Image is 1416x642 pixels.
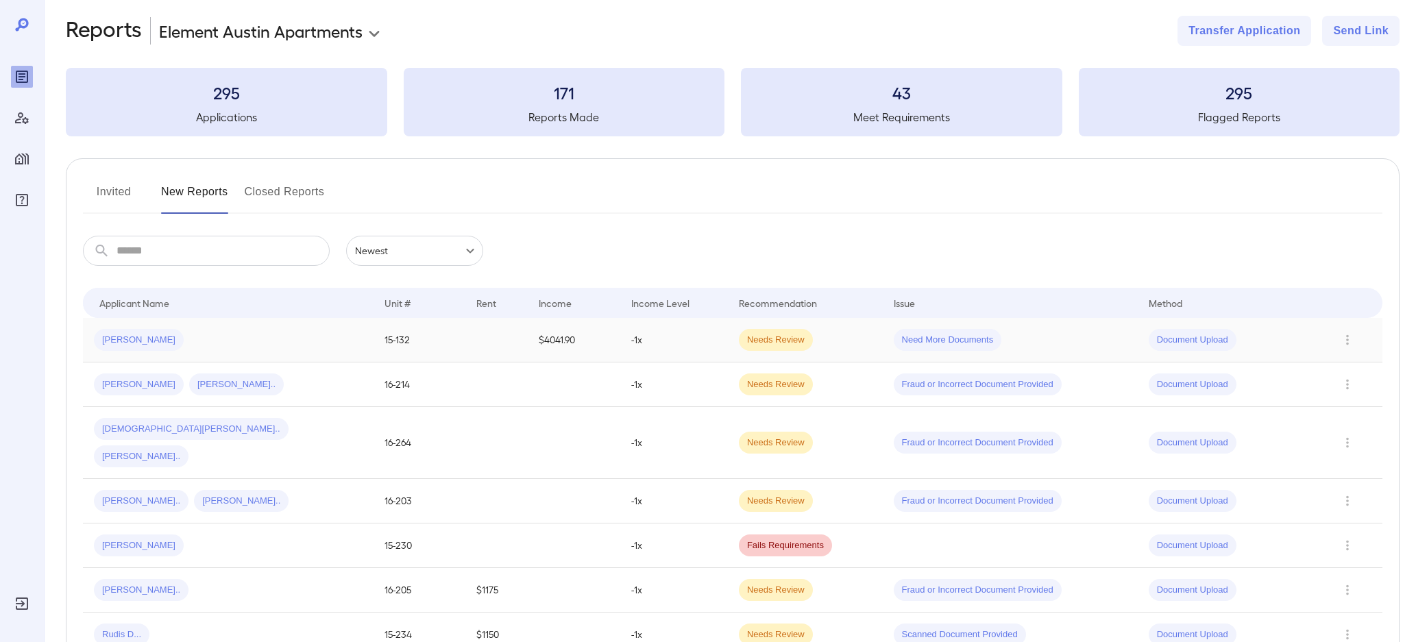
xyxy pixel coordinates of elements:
[66,68,1400,136] summary: 295Applications171Reports Made43Meet Requirements295Flagged Reports
[374,362,465,407] td: 16-214
[539,295,572,311] div: Income
[741,109,1062,125] h5: Meet Requirements
[161,181,228,214] button: New Reports
[476,295,498,311] div: Rent
[1149,628,1236,641] span: Document Upload
[94,423,289,436] span: [DEMOGRAPHIC_DATA][PERSON_NAME]..
[94,539,184,552] span: [PERSON_NAME]
[11,148,33,170] div: Manage Properties
[739,584,813,597] span: Needs Review
[94,495,188,508] span: [PERSON_NAME]..
[1336,579,1358,601] button: Row Actions
[1149,584,1236,597] span: Document Upload
[66,82,387,103] h3: 295
[894,334,1002,347] span: Need More Documents
[94,628,149,641] span: Rudis D...
[66,16,142,46] h2: Reports
[739,295,817,311] div: Recommendation
[11,107,33,129] div: Manage Users
[739,628,813,641] span: Needs Review
[1336,329,1358,351] button: Row Actions
[739,334,813,347] span: Needs Review
[194,495,289,508] span: [PERSON_NAME]..
[1149,539,1236,552] span: Document Upload
[620,523,728,568] td: -1x
[374,407,465,479] td: 16-264
[894,584,1062,597] span: Fraud or Incorrect Document Provided
[374,479,465,523] td: 16-203
[83,181,145,214] button: Invited
[374,523,465,568] td: 15-230
[245,181,325,214] button: Closed Reports
[739,436,813,449] span: Needs Review
[894,378,1062,391] span: Fraud or Incorrect Document Provided
[620,318,728,362] td: -1x
[346,236,483,266] div: Newest
[94,584,188,597] span: [PERSON_NAME]..
[739,378,813,391] span: Needs Review
[404,82,725,103] h3: 171
[11,593,33,615] div: Log Out
[894,628,1026,641] span: Scanned Document Provided
[11,189,33,211] div: FAQ
[620,479,728,523] td: -1x
[1079,82,1400,103] h3: 295
[384,295,411,311] div: Unit #
[1336,432,1358,454] button: Row Actions
[94,334,184,347] span: [PERSON_NAME]
[1336,490,1358,512] button: Row Actions
[94,378,184,391] span: [PERSON_NAME]
[404,109,725,125] h5: Reports Made
[374,318,465,362] td: 15-132
[620,362,728,407] td: -1x
[159,20,363,42] p: Element Austin Apartments
[1336,373,1358,395] button: Row Actions
[1336,534,1358,556] button: Row Actions
[189,378,284,391] span: [PERSON_NAME]..
[620,568,728,613] td: -1x
[94,450,188,463] span: [PERSON_NAME]..
[741,82,1062,103] h3: 43
[739,539,832,552] span: Fails Requirements
[1079,109,1400,125] h5: Flagged Reports
[1149,436,1236,449] span: Document Upload
[894,436,1062,449] span: Fraud or Incorrect Document Provided
[1149,378,1236,391] span: Document Upload
[99,295,169,311] div: Applicant Name
[1149,495,1236,508] span: Document Upload
[1149,334,1236,347] span: Document Upload
[894,495,1062,508] span: Fraud or Incorrect Document Provided
[631,295,689,311] div: Income Level
[528,318,620,362] td: $4041.90
[620,407,728,479] td: -1x
[66,109,387,125] h5: Applications
[11,66,33,88] div: Reports
[465,568,528,613] td: $1175
[894,295,916,311] div: Issue
[1322,16,1400,46] button: Send Link
[739,495,813,508] span: Needs Review
[1177,16,1311,46] button: Transfer Application
[1149,295,1182,311] div: Method
[374,568,465,613] td: 16-205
